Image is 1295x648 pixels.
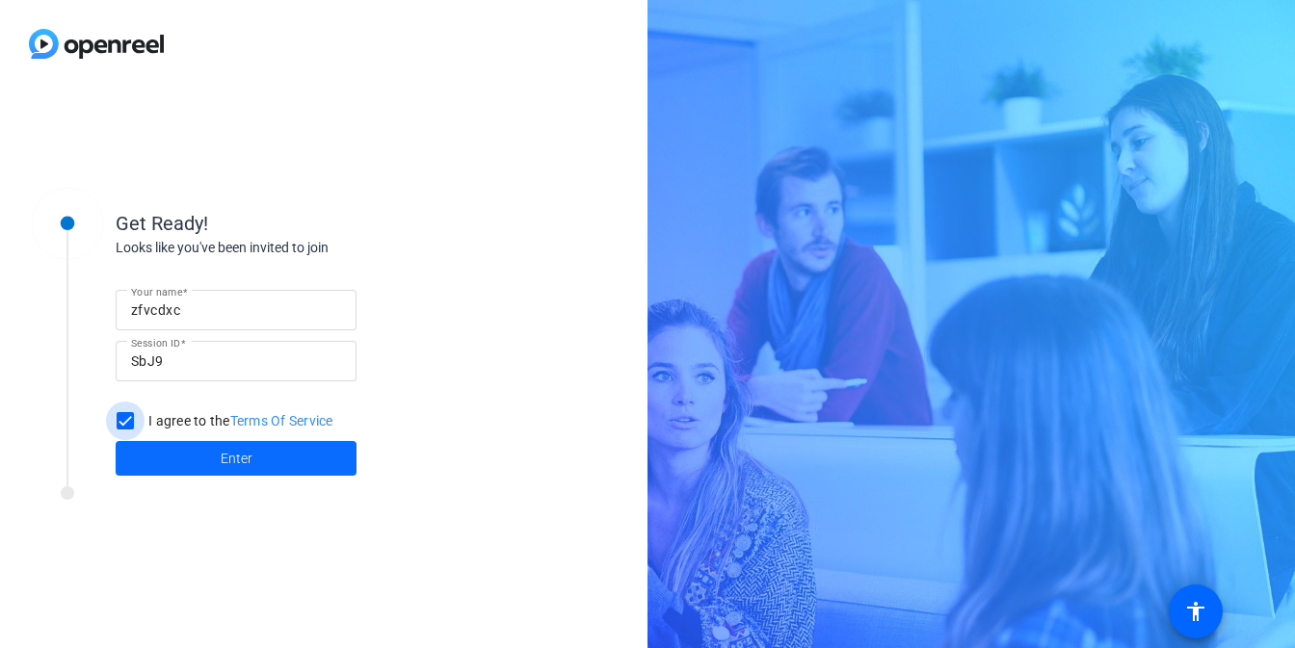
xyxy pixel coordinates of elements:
div: Get Ready! [116,209,501,238]
div: Looks like you've been invited to join [116,238,501,258]
mat-label: Session ID [131,337,180,349]
button: Enter [116,441,357,476]
span: Enter [221,449,252,469]
mat-icon: accessibility [1184,600,1207,623]
mat-label: Your name [131,286,182,298]
label: I agree to the [145,411,333,430]
a: Terms Of Service [230,413,333,428]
